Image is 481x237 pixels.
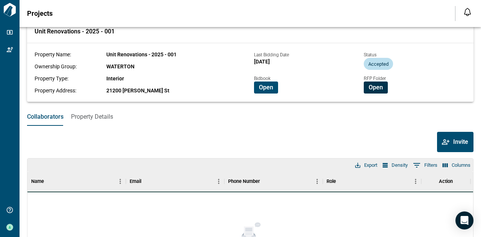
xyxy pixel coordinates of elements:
span: Accepted [364,61,393,67]
div: Email [126,171,224,192]
div: Action [439,171,453,192]
button: Invite [437,132,473,152]
button: Sort [141,176,152,187]
span: Collaborators [27,113,64,121]
span: Invite [453,138,468,146]
div: Phone Number [224,171,323,192]
button: Menu [312,176,323,187]
span: Unit Renovations - 2025 - 001 [35,28,115,35]
button: Sort [336,176,346,187]
button: Open notification feed [461,6,473,18]
span: Property Name: [35,51,71,57]
button: Select columns [441,160,472,170]
span: Bidbook [254,76,271,81]
div: Role [327,171,336,192]
button: Export [353,160,379,170]
div: Phone Number [228,171,260,192]
span: WATERTON [106,63,135,69]
div: Name [31,171,44,192]
button: Open [254,82,278,94]
span: [DATE] [254,59,270,65]
span: 21200 [PERSON_NAME] St [106,88,169,94]
span: Last Bidding Date [254,52,289,57]
button: Density [381,160,410,170]
button: Show filters [411,159,439,171]
span: Open [369,84,383,91]
div: Action [421,171,470,192]
a: Open [364,83,388,91]
button: Sort [260,176,271,187]
span: Projects [27,10,53,17]
a: Open [254,83,278,91]
button: Menu [410,176,421,187]
button: Sort [44,176,54,187]
span: Open [259,84,273,91]
span: Unit Renovations - 2025 - 001 [106,51,177,57]
button: Menu [213,176,224,187]
button: Menu [115,176,126,187]
div: Role [323,171,421,192]
button: Open [364,82,388,94]
span: Interior [106,75,124,82]
span: Ownership Group: [35,63,77,69]
span: Status [364,52,377,57]
div: Email [130,171,141,192]
div: Name [27,171,126,192]
span: Property Address: [35,88,76,94]
span: RFP Folder [364,76,386,81]
span: Property Details [71,113,113,121]
div: base tabs [20,108,481,126]
span: Property Type: [35,75,68,82]
div: Open Intercom Messenger [455,211,473,229]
